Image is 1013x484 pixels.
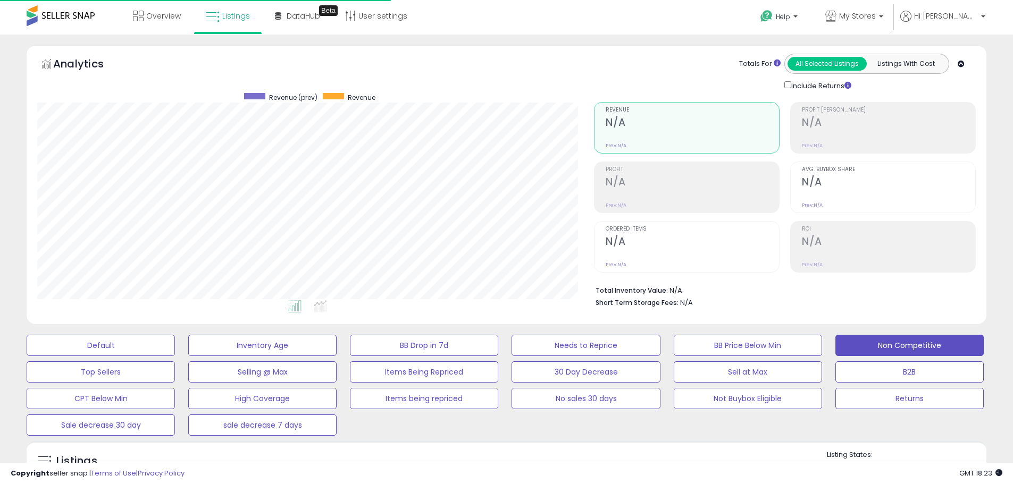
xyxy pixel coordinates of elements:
[27,414,175,436] button: Sale decrease 30 day
[917,462,957,471] label: Deactivated
[835,388,984,409] button: Returns
[606,176,779,190] h2: N/A
[188,361,337,383] button: Selling @ Max
[788,57,867,71] button: All Selected Listings
[188,335,337,356] button: Inventory Age
[802,261,823,268] small: Prev: N/A
[138,468,185,478] a: Privacy Policy
[802,226,975,232] span: ROI
[674,388,822,409] button: Not Buybox Eligible
[606,167,779,173] span: Profit
[674,335,822,356] button: BB Price Below Min
[802,167,975,173] span: Avg. Buybox Share
[606,226,779,232] span: Ordered Items
[269,93,317,102] span: Revenue (prev)
[596,286,668,295] b: Total Inventory Value:
[866,57,945,71] button: Listings With Cost
[739,59,781,69] div: Totals For
[11,469,185,479] div: seller snap | |
[606,116,779,131] h2: N/A
[596,298,679,307] b: Short Term Storage Fees:
[56,454,97,469] h5: Listings
[11,468,49,478] strong: Copyright
[146,11,181,21] span: Overview
[350,361,498,383] button: Items Being Repriced
[348,93,375,102] span: Revenue
[760,10,773,23] i: Get Help
[27,361,175,383] button: Top Sellers
[776,12,790,21] span: Help
[959,468,1002,478] span: 2025-09-11 18:23 GMT
[900,11,985,35] a: Hi [PERSON_NAME]
[512,388,660,409] button: No sales 30 days
[680,298,693,308] span: N/A
[802,107,975,113] span: Profit [PERSON_NAME]
[606,142,626,149] small: Prev: N/A
[838,462,857,471] label: Active
[53,56,124,74] h5: Analytics
[674,361,822,383] button: Sell at Max
[802,142,823,149] small: Prev: N/A
[802,235,975,250] h2: N/A
[350,335,498,356] button: BB Drop in 7d
[287,11,320,21] span: DataHub
[802,202,823,208] small: Prev: N/A
[27,388,175,409] button: CPT Below Min
[606,235,779,250] h2: N/A
[606,261,626,268] small: Prev: N/A
[835,361,984,383] button: B2B
[222,11,250,21] span: Listings
[827,450,986,460] p: Listing States:
[835,335,984,356] button: Non Competitive
[188,388,337,409] button: High Coverage
[188,414,337,436] button: sale decrease 7 days
[776,79,864,91] div: Include Returns
[802,176,975,190] h2: N/A
[606,202,626,208] small: Prev: N/A
[91,468,136,478] a: Terms of Use
[596,283,968,296] li: N/A
[606,107,779,113] span: Revenue
[512,335,660,356] button: Needs to Reprice
[27,335,175,356] button: Default
[512,361,660,383] button: 30 Day Decrease
[839,11,876,21] span: My Stores
[914,11,978,21] span: Hi [PERSON_NAME]
[319,5,338,16] div: Tooltip anchor
[802,116,975,131] h2: N/A
[752,2,808,35] a: Help
[350,388,498,409] button: Items being repriced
